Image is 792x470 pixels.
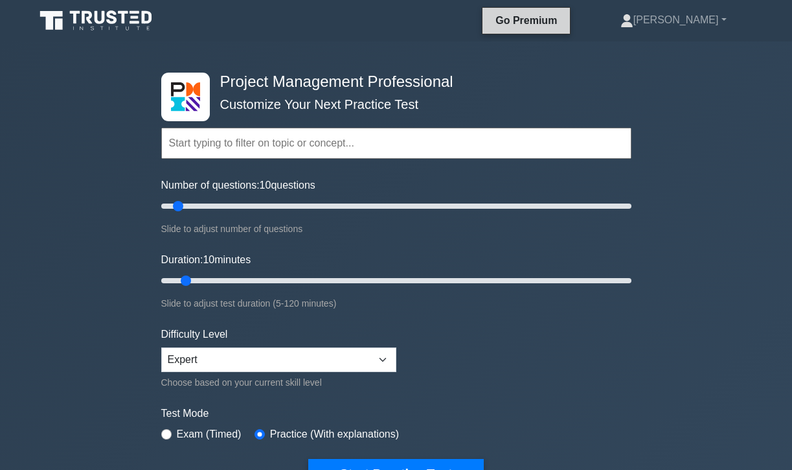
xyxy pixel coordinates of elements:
[488,12,565,29] a: Go Premium
[260,180,271,191] span: 10
[161,327,228,342] label: Difficulty Level
[161,375,396,390] div: Choose based on your current skill level
[203,254,214,265] span: 10
[161,406,631,421] label: Test Mode
[270,427,399,442] label: Practice (With explanations)
[161,296,631,311] div: Slide to adjust test duration (5-120 minutes)
[177,427,242,442] label: Exam (Timed)
[161,252,251,268] label: Duration: minutes
[589,7,758,33] a: [PERSON_NAME]
[161,178,315,193] label: Number of questions: questions
[161,128,631,159] input: Start typing to filter on topic or concept...
[215,73,568,91] h4: Project Management Professional
[161,221,631,237] div: Slide to adjust number of questions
